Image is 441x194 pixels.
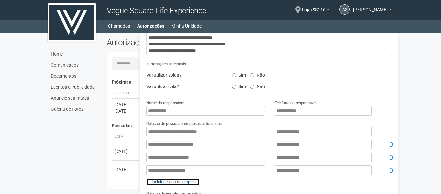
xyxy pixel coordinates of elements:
[49,104,97,115] a: Galeria de Fotos
[114,166,138,173] div: [DATE]
[146,100,184,106] label: Nome do responsável
[49,60,97,71] a: Comunicados
[49,82,97,93] a: Eventos e Publicidade
[108,21,130,30] a: Chamados
[107,6,206,15] span: Vogue Square Life Experience
[302,8,330,13] a: Loja/SS116
[137,21,164,30] a: Autorizações
[112,131,141,142] th: Data
[141,70,227,80] div: Vai utilizar solda?
[339,4,350,15] a: as
[107,38,245,47] h2: Autorizações
[49,71,97,82] a: Documentos
[232,70,246,78] label: Sim
[353,8,392,13] a: [PERSON_NAME]
[250,82,265,89] label: Não
[275,100,316,106] label: Telefone do responsável
[114,101,138,108] div: [DATE]
[389,168,393,173] i: Remover
[49,93,97,104] a: Anuncie sua marca
[112,123,389,128] h4: Passadas
[146,178,200,186] a: Incluir pessoa ou empresa
[112,88,141,99] th: Período
[232,82,246,89] label: Sim
[114,148,138,154] div: [DATE]
[389,155,393,160] i: Remover
[232,85,236,89] input: Sim
[48,3,96,42] img: logo.jpg
[232,73,236,77] input: Sim
[49,49,97,60] a: Home
[171,21,202,30] a: Minha Unidade
[302,1,325,12] span: Loja/SS116
[146,121,222,127] label: Relação de pessoas e empresas autorizadas
[250,73,254,77] input: Não
[353,1,388,12] span: andre silva de castro
[146,61,186,67] label: Informações adicionais
[250,70,265,78] label: Não
[114,108,138,114] div: [DATE]
[112,80,389,85] h4: Próximas
[250,85,254,89] input: Não
[389,142,393,147] i: Remover
[141,82,227,91] div: Vai utilizar cola?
